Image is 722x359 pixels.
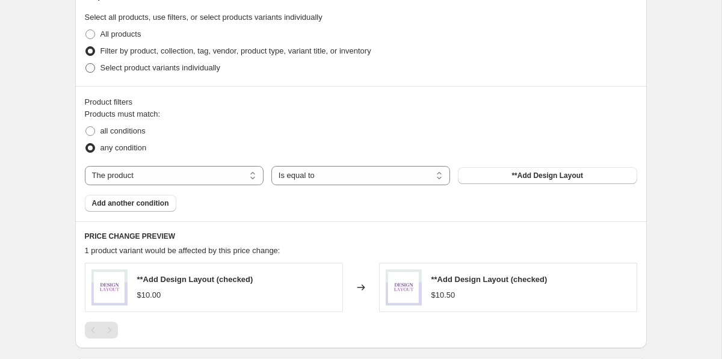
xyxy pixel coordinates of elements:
[137,289,161,301] div: $10.00
[386,269,422,305] img: add-design-layout-569461_80x.png
[100,46,371,55] span: Filter by product, collection, tag, vendor, product type, variant title, or inventory
[92,198,169,208] span: Add another condition
[137,275,253,284] span: **Add Design Layout (checked)
[85,232,637,241] h6: PRICE CHANGE PREVIEW
[100,29,141,38] span: All products
[100,126,146,135] span: all conditions
[85,246,280,255] span: 1 product variant would be affected by this price change:
[431,275,548,284] span: **Add Design Layout (checked)
[85,195,176,212] button: Add another condition
[100,63,220,72] span: Select product variants individually
[85,96,637,108] div: Product filters
[85,13,322,22] span: Select all products, use filters, or select products variants individually
[431,289,455,301] div: $10.50
[91,269,128,305] img: add-design-layout-569461_80x.png
[458,167,637,184] button: **Add Design Layout
[85,109,161,118] span: Products must match:
[511,171,583,180] span: **Add Design Layout
[85,322,118,339] nav: Pagination
[100,143,147,152] span: any condition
